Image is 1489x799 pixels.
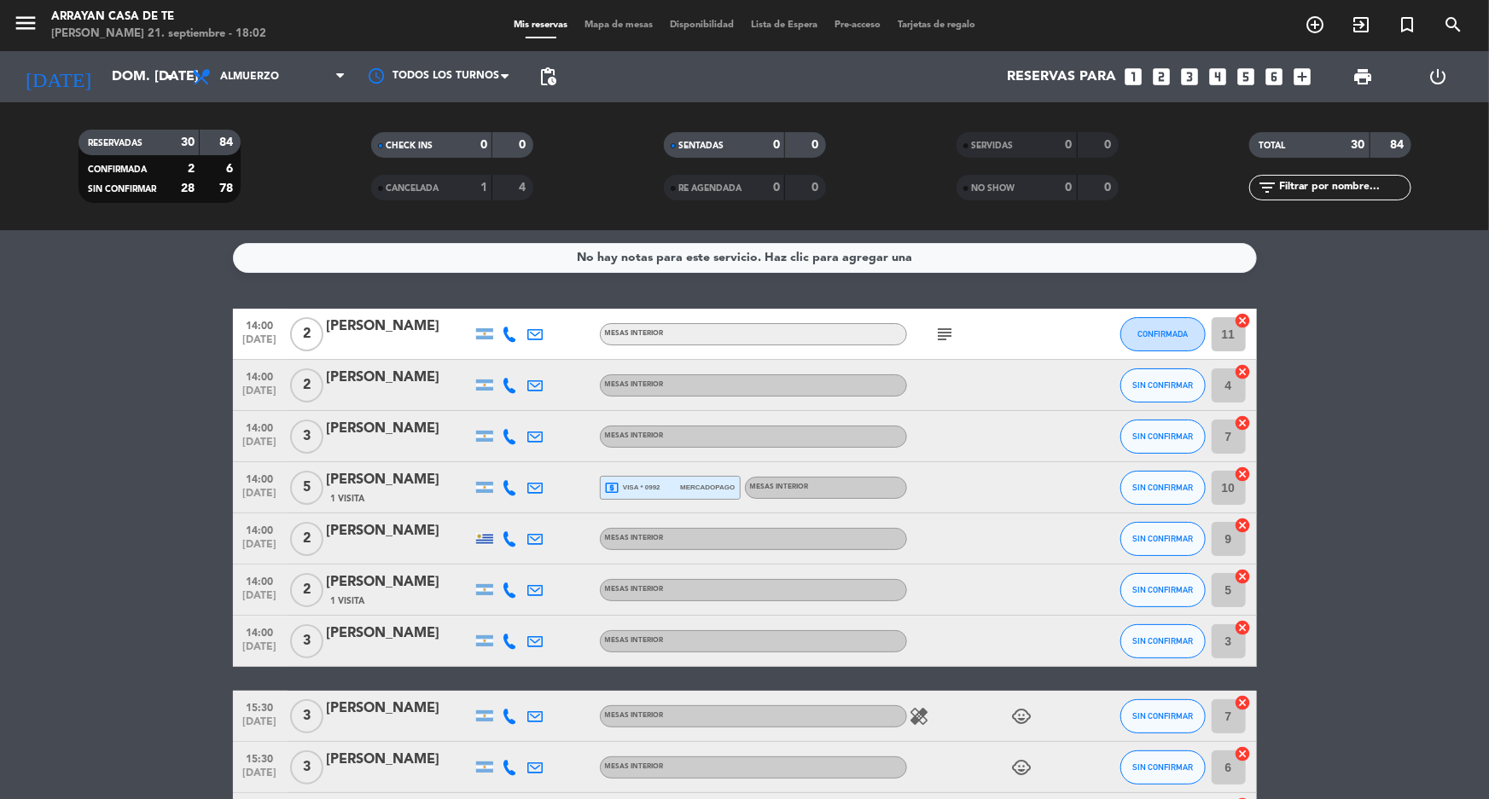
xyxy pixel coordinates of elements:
[51,9,266,26] div: Arrayan Casa de Te
[972,184,1015,193] span: NO SHOW
[239,767,282,787] span: [DATE]
[1132,431,1193,441] span: SIN CONFIRMAR
[290,750,323,785] span: 3
[1137,329,1188,339] span: CONFIRMADA
[290,522,323,556] span: 2
[1263,66,1285,88] i: looks_6
[1012,757,1032,778] i: child_care
[1352,139,1365,151] strong: 30
[89,165,148,174] span: CONFIRMADA
[505,20,576,30] span: Mis reservas
[239,716,282,736] span: [DATE]
[1291,66,1313,88] i: add_box
[327,698,472,720] div: [PERSON_NAME]
[239,437,282,456] span: [DATE]
[1132,534,1193,543] span: SIN CONFIRMAR
[239,590,282,610] span: [DATE]
[239,539,282,559] span: [DATE]
[89,185,157,194] span: SIN CONFIRMAR
[605,535,664,541] span: MESAS INTERIOR
[1235,363,1252,380] i: cancel
[226,163,236,175] strong: 6
[181,136,195,148] strong: 30
[1390,139,1407,151] strong: 84
[239,748,282,767] span: 15:30
[290,368,323,402] span: 2
[1122,66,1144,88] i: looks_one
[290,624,323,658] span: 3
[811,182,822,194] strong: 0
[538,67,558,87] span: pending_actions
[1132,483,1193,492] span: SIN CONFIRMAR
[1428,67,1449,87] i: power_settings_new
[239,334,282,354] span: [DATE]
[605,637,664,644] span: MESAS INTERIOR
[1305,14,1325,35] i: add_circle_outline
[889,20,984,30] span: Tarjetas de regalo
[159,67,179,87] i: arrow_drop_down
[480,182,487,194] strong: 1
[773,182,780,194] strong: 0
[1178,66,1201,88] i: looks_3
[239,622,282,641] span: 14:00
[327,316,472,338] div: [PERSON_NAME]
[1259,142,1286,150] span: TOTAL
[327,520,472,542] div: [PERSON_NAME]
[219,182,236,194] strong: 78
[220,71,279,83] span: Almuerzo
[1278,178,1410,197] input: Filtrar por nombre...
[1352,67,1373,87] span: print
[605,330,664,337] span: MESAS INTERIOR
[327,418,472,440] div: [PERSON_NAME]
[577,248,912,268] div: No hay notas para este servicio. Haz clic para agregar una
[519,139,529,151] strong: 0
[910,706,930,727] i: healing
[290,420,323,454] span: 3
[290,317,323,351] span: 2
[811,139,822,151] strong: 0
[290,573,323,607] span: 2
[13,10,38,36] i: menu
[1351,14,1371,35] i: exit_to_app
[1235,66,1257,88] i: looks_5
[1397,14,1417,35] i: turned_in_not
[327,367,472,389] div: [PERSON_NAME]
[1066,139,1073,151] strong: 0
[1235,745,1252,762] i: cancel
[605,763,664,770] span: MESAS INTERIOR
[13,58,103,96] i: [DATE]
[1207,66,1229,88] i: looks_4
[239,641,282,661] span: [DATE]
[239,468,282,488] span: 14:00
[680,482,735,493] span: mercadopago
[239,315,282,334] span: 14:00
[181,182,195,194] strong: 28
[576,20,661,30] span: Mapa de mesas
[387,184,439,193] span: CANCELADA
[679,142,724,150] span: SENTADAS
[605,432,664,439] span: MESAS INTERIOR
[1235,466,1252,483] i: cancel
[89,139,143,148] span: RESERVADAS
[239,697,282,716] span: 15:30
[239,570,282,590] span: 14:00
[327,571,472,593] div: [PERSON_NAME]
[1132,711,1193,721] span: SIN CONFIRMAR
[219,136,236,148] strong: 84
[327,749,472,771] div: [PERSON_NAME]
[1104,139,1114,151] strong: 0
[1007,69,1116,85] span: Reservas para
[1235,568,1252,585] i: cancel
[1235,694,1252,711] i: cancel
[1235,517,1252,534] i: cancel
[1235,414,1252,431] i: cancel
[679,184,742,193] span: RE AGENDADA
[239,488,282,507] span: [DATE]
[773,139,780,151] strong: 0
[605,712,664,719] span: MESAS INTERIOR
[1150,66,1172,88] i: looks_two
[1104,182,1114,194] strong: 0
[1066,182,1073,194] strong: 0
[742,20,826,30] span: Lista de Espera
[331,492,365,506] span: 1 Visita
